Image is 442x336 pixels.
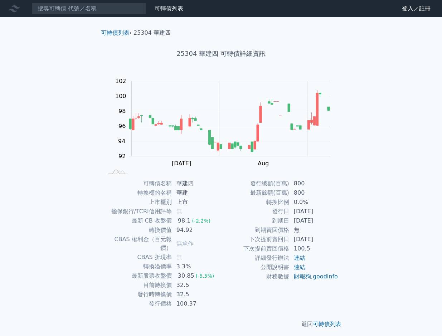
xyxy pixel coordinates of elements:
[313,321,341,327] a: 可轉債列表
[118,108,126,115] tspan: 98
[258,160,269,167] tspan: Aug
[196,273,214,279] span: (-5.5%)
[290,188,339,198] td: 800
[172,160,191,167] tspan: [DATE]
[101,29,130,36] a: 可轉債列表
[290,272,339,281] td: ,
[95,49,347,59] h1: 25304 華建四 可轉債詳細資訊
[129,90,330,153] g: Series
[294,264,305,271] a: 連結
[104,216,172,225] td: 最新 CB 收盤價
[221,179,290,188] td: 發行總額(百萬)
[118,138,125,145] tspan: 94
[221,235,290,244] td: 下次提前賣回日
[396,3,436,14] a: 登入／註冊
[31,3,146,15] input: 搜尋可轉債 代號／名稱
[290,198,339,207] td: 0.0%
[172,262,221,271] td: 3.3%
[172,225,221,235] td: 94.92
[172,188,221,198] td: 華建
[172,281,221,290] td: 32.5
[290,235,339,244] td: [DATE]
[104,235,172,253] td: CBAS 權利金（百元報價）
[176,272,196,280] div: 30.85
[112,78,341,167] g: Chart
[221,188,290,198] td: 最新餘額(百萬)
[172,299,221,308] td: 100.37
[133,29,171,37] li: 25304 華建四
[221,225,290,235] td: 到期賣回價格
[104,281,172,290] td: 目前轉換價
[294,254,305,261] a: 連結
[221,263,290,272] td: 公開說明書
[176,208,182,215] span: 無
[104,207,172,216] td: 擔保銀行/TCRI信用評等
[115,93,126,99] tspan: 100
[104,198,172,207] td: 上市櫃別
[176,254,182,260] span: 無
[221,216,290,225] td: 到期日
[176,216,192,225] div: 98.1
[104,179,172,188] td: 可轉債名稱
[290,207,339,216] td: [DATE]
[221,207,290,216] td: 發行日
[221,272,290,281] td: 財務數據
[104,271,172,281] td: 最新股票收盤價
[192,218,210,224] span: (-2.2%)
[172,198,221,207] td: 上市
[313,273,338,280] a: goodinfo
[290,244,339,253] td: 100.5
[221,253,290,263] td: 詳細發行辦法
[104,225,172,235] td: 轉換價值
[104,253,172,262] td: CBAS 折現率
[290,225,339,235] td: 無
[95,320,347,328] p: 返回
[294,273,311,280] a: 財報狗
[118,123,126,130] tspan: 96
[172,290,221,299] td: 32.5
[118,153,126,160] tspan: 92
[172,179,221,188] td: 華建四
[221,198,290,207] td: 轉換比例
[176,240,194,247] span: 無承作
[290,179,339,188] td: 800
[104,290,172,299] td: 發行時轉換價
[104,299,172,308] td: 發行價格
[104,262,172,271] td: 轉換溢價率
[290,216,339,225] td: [DATE]
[221,244,290,253] td: 下次提前賣回價格
[104,188,172,198] td: 轉換標的名稱
[101,29,132,37] li: ›
[115,78,126,84] tspan: 102
[155,5,183,12] a: 可轉債列表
